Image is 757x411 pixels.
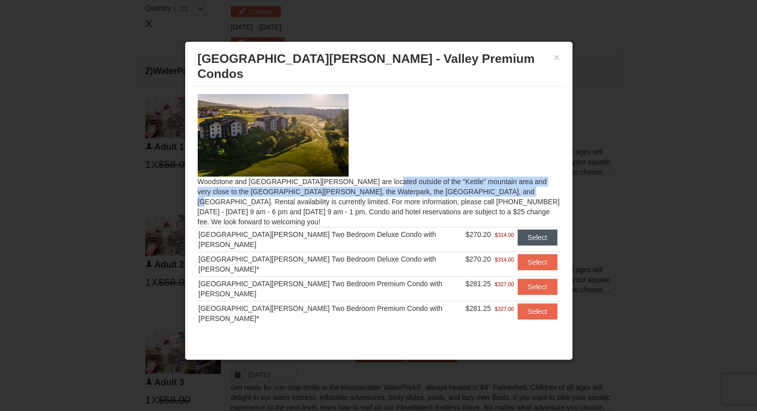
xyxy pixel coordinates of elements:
div: Woodstone and [GEOGRAPHIC_DATA][PERSON_NAME] are located outside of the "Kettle" mountain area an... [190,87,567,333]
div: [GEOGRAPHIC_DATA][PERSON_NAME] Two Bedroom Premium Condo with [PERSON_NAME]* [199,303,464,323]
span: $327.00 [495,279,514,289]
button: × [554,52,560,62]
button: Select [518,254,557,270]
span: $314.00 [495,230,514,240]
span: $327.00 [495,304,514,314]
div: [GEOGRAPHIC_DATA][PERSON_NAME] Two Bedroom Premium Condo with [PERSON_NAME] [199,279,464,299]
button: Select [518,303,557,319]
span: $281.25 [465,280,491,288]
div: [GEOGRAPHIC_DATA][PERSON_NAME] Two Bedroom Deluxe Condo with [PERSON_NAME] [199,229,464,250]
img: 19219041-4-ec11c166.jpg [198,94,349,177]
span: $270.20 [465,230,491,238]
span: $314.00 [495,255,514,265]
button: Select [518,229,557,245]
button: Select [518,279,557,295]
span: $281.25 [465,304,491,312]
span: [GEOGRAPHIC_DATA][PERSON_NAME] - Valley Premium Condos [198,52,535,80]
span: $270.20 [465,255,491,263]
div: [GEOGRAPHIC_DATA][PERSON_NAME] Two Bedroom Deluxe Condo with [PERSON_NAME]* [199,254,464,274]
